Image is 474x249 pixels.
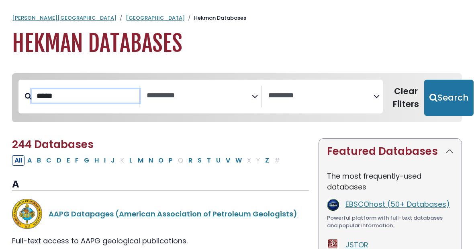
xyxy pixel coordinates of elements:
button: Featured Databases [319,139,462,164]
button: Filter Results E [64,155,72,166]
button: Filter Results G [82,155,92,166]
div: Powerful platform with full-text databases and popular information. [327,214,454,230]
h1: Hekman Databases [12,30,462,57]
p: The most frequently-used databases [327,171,454,192]
button: Filter Results S [195,155,204,166]
input: Search database by title or keyword [32,89,139,103]
span: 244 Databases [12,137,94,152]
button: Filter Results W [233,155,244,166]
button: Filter Results U [214,155,223,166]
button: Filter Results O [156,155,166,166]
button: Submit for Search Results [424,80,474,116]
div: Alpha-list to filter by first letter of database name [12,155,283,165]
a: [GEOGRAPHIC_DATA] [126,14,185,22]
button: Filter Results A [25,155,34,166]
nav: Search filters [12,73,462,122]
button: Filter Results L [127,155,135,166]
button: Filter Results R [186,155,195,166]
li: Hekman Databases [185,14,246,22]
a: [PERSON_NAME][GEOGRAPHIC_DATA] [12,14,116,22]
a: AAPG Datapages (American Association of Petroleum Geologists) [49,209,297,219]
button: Filter Results Z [263,155,272,166]
button: Filter Results J [108,155,117,166]
button: Filter Results F [73,155,81,166]
nav: breadcrumb [12,14,462,22]
button: All [12,155,25,166]
button: Filter Results D [54,155,64,166]
button: Filter Results C [44,155,54,166]
button: Filter Results V [223,155,233,166]
button: Filter Results T [204,155,213,166]
button: Filter Results H [92,155,101,166]
button: Clear Filters [388,80,424,116]
button: Filter Results P [166,155,175,166]
textarea: Search [147,92,252,100]
div: Full-text access to AAPG geological publications. [12,235,309,246]
button: Filter Results I [102,155,108,166]
button: Filter Results B [35,155,43,166]
button: Filter Results M [135,155,146,166]
a: EBSCOhost (50+ Databases) [345,199,450,209]
button: Filter Results N [146,155,155,166]
h3: A [12,179,309,191]
textarea: Search [268,92,374,100]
